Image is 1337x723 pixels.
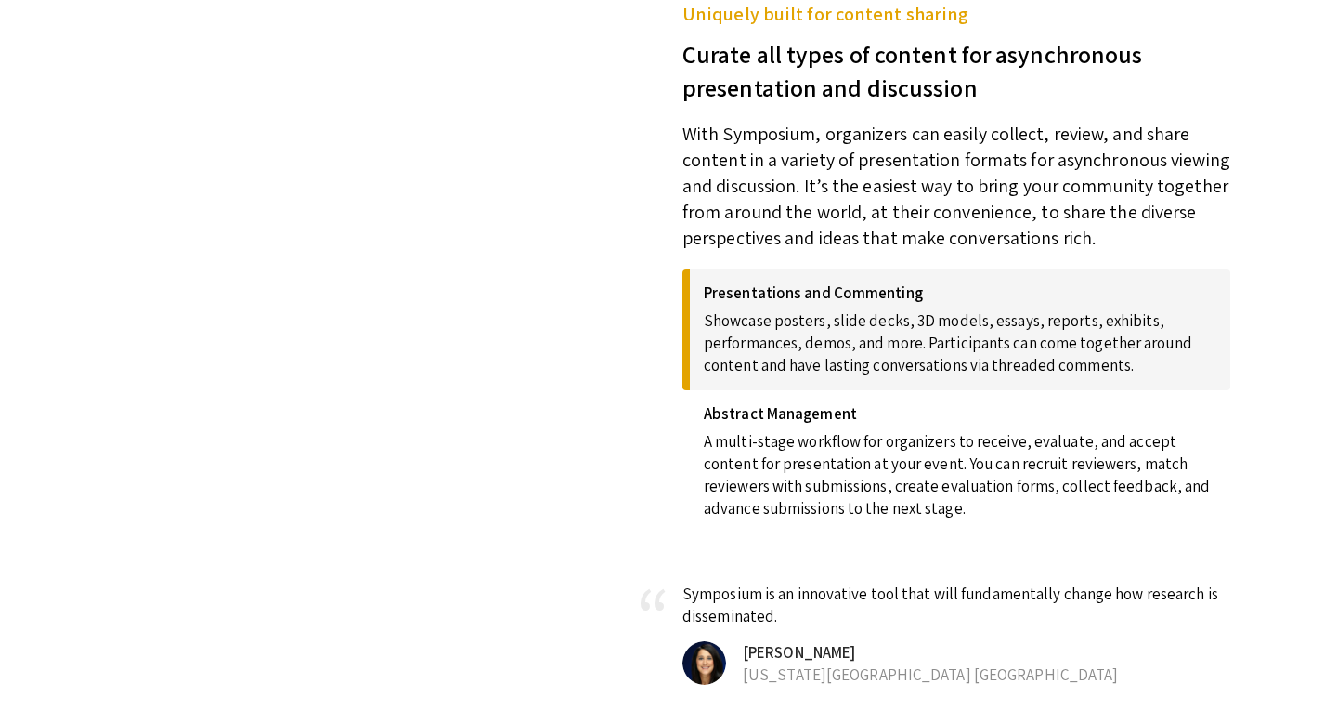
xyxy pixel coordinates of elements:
[729,641,1230,664] h4: [PERSON_NAME]
[704,302,1216,376] p: Showcase posters, slide decks, 3D models, essays, reports, exhibits, performances, demos, and mor...
[704,283,1216,302] h4: Presentations and Commenting
[682,104,1230,251] p: With Symposium, organizers can easily collect, review, and share content in a variety of presenta...
[682,641,726,685] img: img
[704,404,1216,423] h4: Abstract Management
[704,423,1216,519] p: A multi-stage workflow for organizers to receive, evaluate, and accept content for presentation a...
[14,639,79,709] iframe: Chat
[729,664,1230,686] p: [US_STATE][GEOGRAPHIC_DATA] [GEOGRAPHIC_DATA]
[682,583,1230,627] p: Symposium is an innovative tool that will fundamentally change how research is disseminated.
[682,28,1230,104] h3: Curate all types of content for asynchronous presentation and discussion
